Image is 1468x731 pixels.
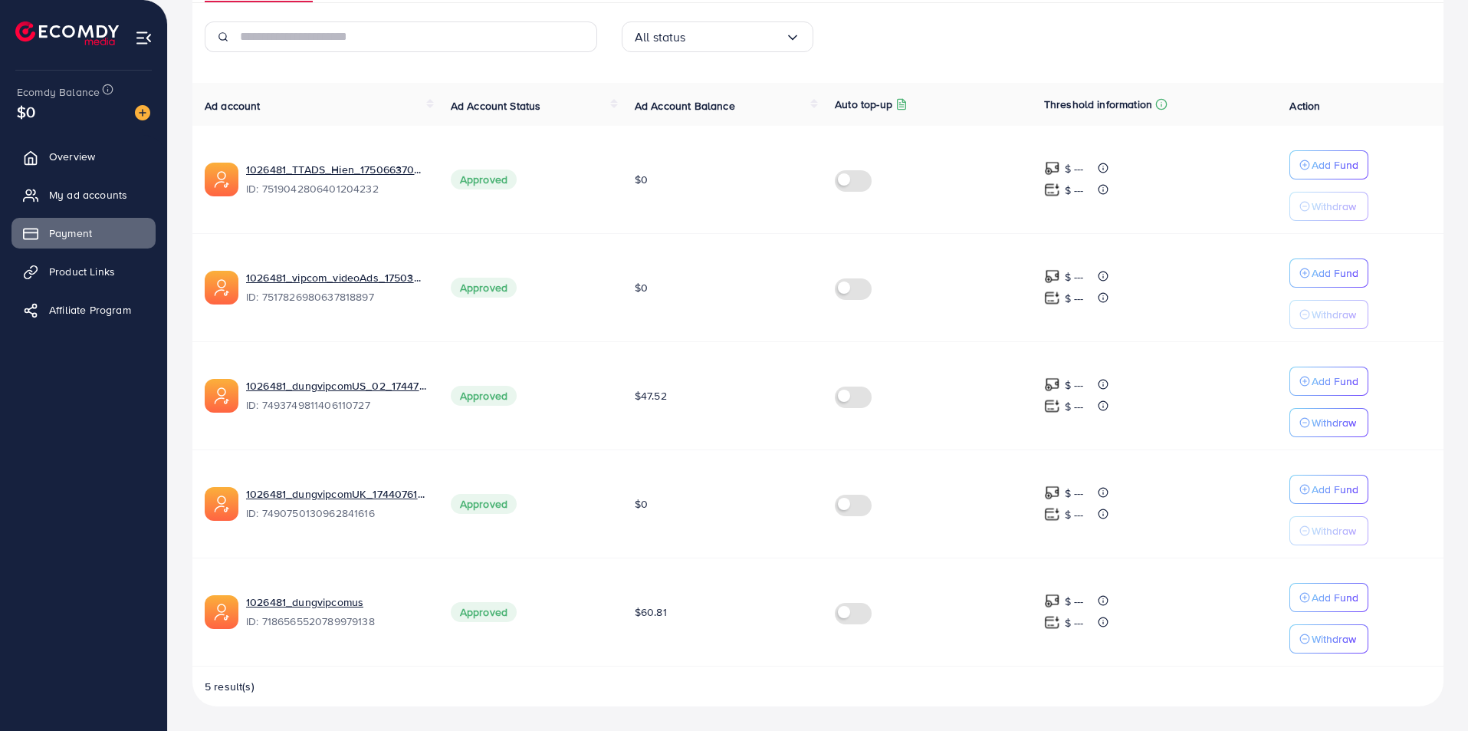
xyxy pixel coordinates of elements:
a: Affiliate Program [11,295,156,325]
div: <span class='underline'>1026481_vipcom_videoAds_1750380509111</span></br>7517826980637818897 [246,270,426,305]
p: $ --- [1065,592,1084,611]
button: Withdraw [1289,408,1368,437]
button: Withdraw [1289,300,1368,329]
img: ic-ads-acc.e4c84228.svg [205,271,238,305]
img: top-up amount [1044,377,1060,393]
span: Ecomdy Balance [17,84,100,100]
img: ic-ads-acc.e4c84228.svg [205,487,238,521]
a: 1026481_dungvipcomUS_02_1744774713900 [246,378,426,393]
span: Approved [451,494,517,514]
p: $ --- [1065,181,1084,199]
img: ic-ads-acc.e4c84228.svg [205,379,238,413]
img: top-up amount [1044,593,1060,609]
p: $ --- [1065,484,1084,502]
p: Withdraw [1312,305,1356,324]
img: top-up amount [1044,398,1060,414]
a: My ad accounts [11,179,156,210]
div: <span class='underline'>1026481_dungvipcomUK_1744076183761</span></br>7490750130962841616 [246,486,426,522]
button: Withdraw [1289,516,1368,545]
span: Approved [451,170,517,189]
button: Add Fund [1289,475,1368,504]
p: Add Fund [1312,480,1358,499]
a: Overview [11,141,156,172]
span: Affiliate Program [49,302,131,318]
p: Add Fund [1312,264,1358,282]
span: ID: 7519042806401204232 [246,181,426,196]
span: Product Links [49,264,115,279]
p: $ --- [1065,289,1084,308]
p: $ --- [1065,614,1084,632]
img: top-up amount [1044,160,1060,176]
span: $0 [635,172,648,187]
span: Ad Account Balance [635,98,735,114]
p: Withdraw [1312,197,1356,216]
img: menu [135,29,153,47]
p: Add Fund [1312,372,1358,390]
span: Ad Account Status [451,98,541,114]
img: top-up amount [1044,290,1060,306]
a: Product Links [11,256,156,287]
a: 1026481_dungvipcomUK_1744076183761 [246,486,426,502]
img: logo [15,21,119,45]
button: Add Fund [1289,150,1368,179]
p: Auto top-up [835,95,892,114]
div: <span class='underline'>1026481_dungvipcomus</span></br>7186565520789979138 [246,594,426,630]
span: My ad accounts [49,187,127,203]
button: Withdraw [1289,624,1368,654]
span: $0 [635,280,648,295]
span: Approved [451,602,517,622]
img: ic-ads-acc.e4c84228.svg [205,163,238,196]
p: Add Fund [1312,156,1358,174]
span: Payment [49,226,92,241]
p: Add Fund [1312,588,1358,607]
span: Approved [451,278,517,298]
button: Add Fund [1289,583,1368,612]
img: ic-ads-acc.e4c84228.svg [205,595,238,629]
p: Withdraw [1312,413,1356,432]
a: 1026481_dungvipcomus [246,594,363,610]
p: $ --- [1065,397,1084,416]
p: $ --- [1065,376,1084,394]
img: top-up amount [1044,268,1060,285]
span: ID: 7493749811406110727 [246,397,426,413]
a: 1026481_TTADS_Hien_1750663705167 [246,162,426,177]
span: $60.81 [635,604,667,620]
img: top-up amount [1044,182,1060,198]
span: ID: 7490750130962841616 [246,505,426,521]
p: $ --- [1065,268,1084,286]
div: Search for option [622,21,813,52]
p: Threshold information [1044,95,1152,114]
span: ID: 7186565520789979138 [246,614,426,629]
a: 1026481_vipcom_videoAds_1750380509111 [246,270,426,285]
div: <span class='underline'>1026481_dungvipcomUS_02_1744774713900</span></br>7493749811406110727 [246,378,426,413]
span: Overview [49,149,95,164]
span: $0 [635,496,648,512]
span: 5 result(s) [205,679,255,694]
input: Search for option [686,25,785,49]
span: $0 [17,100,35,123]
div: <span class='underline'>1026481_TTADS_Hien_1750663705167</span></br>7519042806401204232 [246,162,426,197]
button: Withdraw [1289,192,1368,221]
span: Approved [451,386,517,406]
a: Payment [11,218,156,249]
span: $47.52 [635,388,667,403]
p: Withdraw [1312,630,1356,648]
p: Withdraw [1312,522,1356,540]
p: $ --- [1065,160,1084,178]
span: ID: 7517826980637818897 [246,289,426,305]
button: Add Fund [1289,258,1368,288]
p: $ --- [1065,505,1084,524]
img: image [135,105,150,120]
img: top-up amount [1044,506,1060,522]
span: Ad account [205,98,261,114]
iframe: Chat [1403,662,1457,719]
button: Add Fund [1289,367,1368,396]
img: top-up amount [1044,485,1060,501]
span: All status [635,25,686,49]
span: Action [1289,98,1320,114]
img: top-up amount [1044,614,1060,631]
